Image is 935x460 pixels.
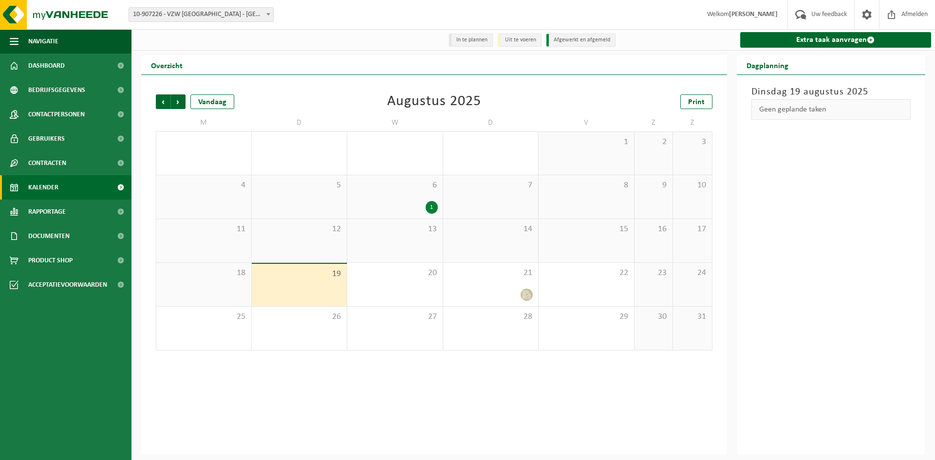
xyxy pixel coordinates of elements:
span: Vorige [156,94,170,109]
td: Z [673,114,712,131]
span: 19 [257,269,342,279]
span: 4 [161,180,246,191]
span: Bedrijfsgegevens [28,78,85,102]
td: W [347,114,443,131]
span: Volgende [171,94,186,109]
span: Acceptatievoorwaarden [28,273,107,297]
span: Contactpersonen [28,102,85,127]
span: Navigatie [28,29,58,54]
span: 5 [257,180,342,191]
li: Afgewerkt en afgemeld [546,34,616,47]
div: Augustus 2025 [387,94,481,109]
span: 27 [352,312,438,322]
td: M [156,114,252,131]
a: Extra taak aanvragen [740,32,932,48]
span: Documenten [28,224,70,248]
span: 8 [543,180,629,191]
span: 30 [639,312,668,322]
div: Geen geplande taken [751,99,911,120]
span: 6 [352,180,438,191]
span: Dashboard [28,54,65,78]
span: 1 [543,137,629,147]
span: Kalender [28,175,58,200]
span: 20 [352,268,438,278]
a: Print [680,94,712,109]
td: D [252,114,348,131]
li: Uit te voeren [498,34,542,47]
span: 12 [257,224,342,235]
td: D [443,114,539,131]
div: 1 [426,201,438,214]
span: Product Shop [28,248,73,273]
span: 10 [678,180,707,191]
td: Z [635,114,673,131]
span: 24 [678,268,707,278]
span: Print [688,98,705,106]
span: 10-907226 - VZW SINT-LIEVENSPOORT - GENT [129,7,274,22]
span: 11 [161,224,246,235]
span: 22 [543,268,629,278]
span: 10-907226 - VZW SINT-LIEVENSPOORT - GENT [129,8,273,21]
span: Gebruikers [28,127,65,151]
span: 25 [161,312,246,322]
span: 13 [352,224,438,235]
span: 7 [448,180,534,191]
span: 31 [678,312,707,322]
span: 15 [543,224,629,235]
span: 2 [639,137,668,147]
span: 23 [639,268,668,278]
span: 29 [543,312,629,322]
h2: Dagplanning [737,55,798,74]
span: 26 [257,312,342,322]
td: V [539,114,635,131]
span: 16 [639,224,668,235]
span: Rapportage [28,200,66,224]
h2: Overzicht [141,55,192,74]
li: In te plannen [449,34,493,47]
h3: Dinsdag 19 augustus 2025 [751,85,911,99]
strong: [PERSON_NAME] [729,11,778,18]
span: 9 [639,180,668,191]
span: 28 [448,312,534,322]
span: 21 [448,268,534,278]
div: Vandaag [190,94,234,109]
span: 18 [161,268,246,278]
span: 17 [678,224,707,235]
span: 3 [678,137,707,147]
span: Contracten [28,151,66,175]
span: 14 [448,224,534,235]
